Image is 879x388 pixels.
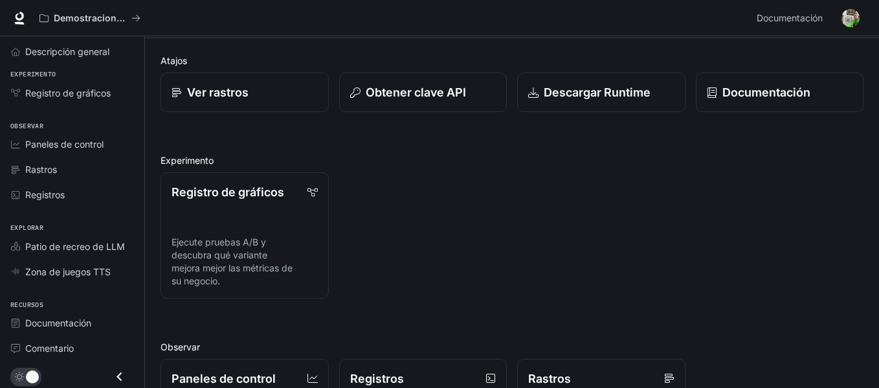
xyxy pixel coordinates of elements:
a: Descripción general [5,40,139,63]
font: Ver rastros [187,86,249,99]
font: Patio de recreo de LLM [25,241,125,252]
font: Ejecute pruebas A/B y descubra qué variante mejora mejor las métricas de su negocio. [172,236,293,286]
a: Documentación [751,5,832,31]
font: Documentación [25,317,91,328]
font: Comentario [25,343,74,354]
font: Registros [25,189,65,200]
a: Documentación [5,312,139,334]
a: Zona de juegos TTS [5,260,139,283]
img: Avatar de usuario [841,9,860,27]
font: Explorar [10,223,43,232]
a: Comentario [5,337,139,359]
font: Rastros [528,372,571,385]
button: Obtener clave API [339,73,507,112]
a: Registro de gráficosEjecute pruebas A/B y descubra qué variante mejora mejor las métricas de su n... [161,172,329,299]
font: Recursos [10,301,43,309]
a: Descargar Runtime [517,73,685,112]
font: Registro de gráficos [25,87,111,98]
span: Alternar modo oscuro [26,369,39,383]
font: Registros [350,372,404,385]
font: Documentación [722,86,810,99]
font: Registro de gráficos [172,185,284,199]
font: Observar [161,341,200,352]
font: Documentación [757,12,823,23]
font: Rastros [25,164,57,175]
a: Registros [5,183,139,206]
font: Atajos [161,55,187,66]
a: Paneles de control [5,133,139,155]
button: Avatar de usuario [838,5,863,31]
font: Paneles de control [172,372,276,385]
font: Descargar Runtime [544,86,651,99]
font: Experimento [161,155,214,166]
font: Paneles de control [25,139,104,150]
font: Experimento [10,70,56,78]
button: Todos los espacios de trabajo [34,5,146,31]
font: Demostraciones de IA en el mundo [54,12,210,23]
font: Zona de juegos TTS [25,266,111,277]
a: Rastros [5,158,139,181]
a: Ver rastros [161,73,329,112]
a: Patio de recreo de LLM [5,235,139,258]
font: Observar [10,122,43,130]
font: Descripción general [25,46,109,57]
font: Obtener clave API [366,86,466,99]
a: Registro de gráficos [5,82,139,104]
a: Documentación [696,73,864,112]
